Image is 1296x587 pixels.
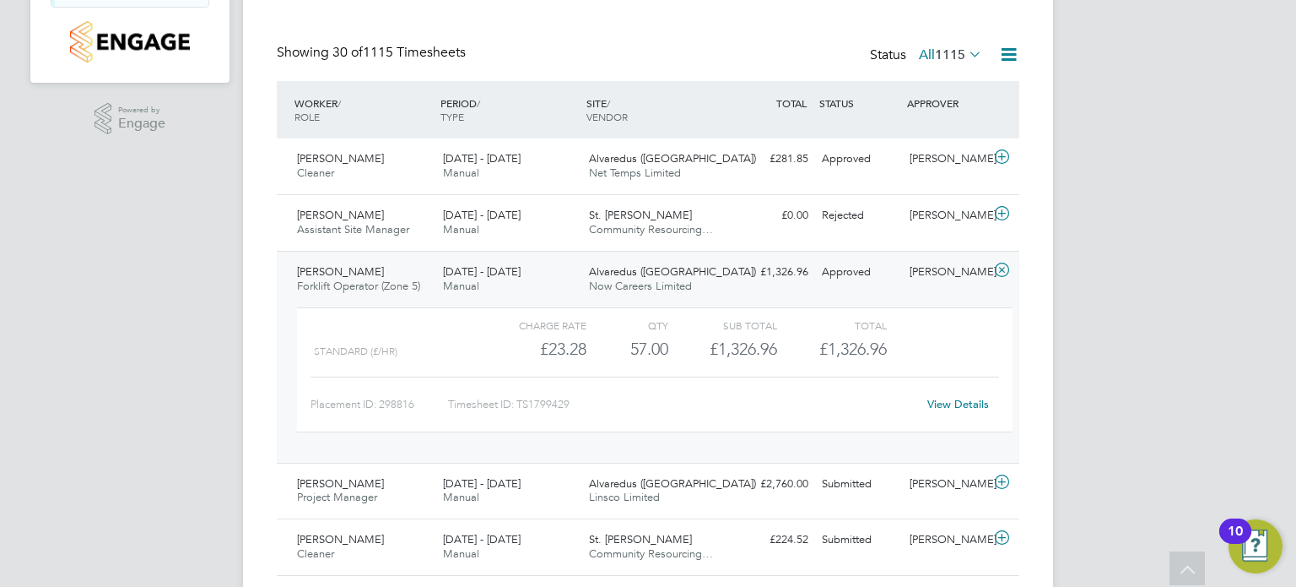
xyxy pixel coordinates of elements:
[582,88,728,132] div: SITE
[919,46,982,63] label: All
[727,258,815,286] div: £1,326.96
[294,110,320,123] span: ROLE
[727,470,815,498] div: £2,760.00
[314,345,397,357] span: Standard (£/HR)
[589,532,692,546] span: St. [PERSON_NAME]
[290,88,436,132] div: WORKER
[443,208,521,222] span: [DATE] - [DATE]
[589,208,692,222] span: St. [PERSON_NAME]
[297,151,384,166] span: [PERSON_NAME]
[277,44,469,62] div: Showing
[443,222,479,236] span: Manual
[478,315,586,335] div: Charge rate
[297,166,334,180] span: Cleaner
[903,258,991,286] div: [PERSON_NAME]
[815,145,903,173] div: Approved
[477,96,480,110] span: /
[586,315,668,335] div: QTY
[297,532,384,546] span: [PERSON_NAME]
[337,96,341,110] span: /
[589,166,681,180] span: Net Temps Limited
[443,279,479,293] span: Manual
[776,96,807,110] span: TOTAL
[815,202,903,230] div: Rejected
[607,96,610,110] span: /
[815,470,903,498] div: Submitted
[443,151,521,166] span: [DATE] - [DATE]
[589,151,756,166] span: Alvaredus ([GEOGRAPHIC_DATA])
[815,88,903,118] div: STATUS
[118,117,165,131] span: Engage
[903,145,991,173] div: [PERSON_NAME]
[903,202,991,230] div: [PERSON_NAME]
[297,490,377,504] span: Project Manager
[935,46,965,63] span: 1115
[727,202,815,230] div: £0.00
[443,476,521,491] span: [DATE] - [DATE]
[332,44,363,61] span: 30 of
[819,339,887,359] span: £1,326.96
[668,335,777,363] div: £1,326.96
[310,391,448,418] div: Placement ID: 298816
[297,222,409,236] span: Assistant Site Manager
[668,315,777,335] div: Sub Total
[436,88,582,132] div: PERIOD
[94,103,166,135] a: Powered byEngage
[297,208,384,222] span: [PERSON_NAME]
[589,222,713,236] span: Community Resourcing…
[903,470,991,498] div: [PERSON_NAME]
[443,166,479,180] span: Manual
[589,490,660,504] span: Linsco Limited
[727,526,815,554] div: £224.52
[815,526,903,554] div: Submitted
[51,21,209,63] a: Go to home page
[586,335,668,363] div: 57.00
[297,546,334,561] span: Cleaner
[440,110,464,123] span: TYPE
[443,490,479,504] span: Manual
[443,264,521,279] span: [DATE] - [DATE]
[815,258,903,286] div: Approved
[332,44,466,61] span: 1115 Timesheets
[586,110,628,123] span: VENDOR
[70,21,189,63] img: countryside-properties-logo-retina.png
[297,476,384,491] span: [PERSON_NAME]
[589,476,756,491] span: Alvaredus ([GEOGRAPHIC_DATA])
[1228,531,1243,553] div: 10
[1228,519,1282,573] button: Open Resource Center, 10 new notifications
[903,88,991,118] div: APPROVER
[297,279,420,293] span: Forklift Operator (Zone 5)
[903,526,991,554] div: [PERSON_NAME]
[589,279,692,293] span: Now Careers Limited
[443,532,521,546] span: [DATE] - [DATE]
[727,145,815,173] div: £281.85
[118,103,165,117] span: Powered by
[297,264,384,279] span: [PERSON_NAME]
[870,44,985,68] div: Status
[927,397,989,411] a: View Details
[589,546,713,561] span: Community Resourcing…
[777,315,886,335] div: Total
[448,391,916,418] div: Timesheet ID: TS1799429
[443,546,479,561] span: Manual
[589,264,756,279] span: Alvaredus ([GEOGRAPHIC_DATA])
[478,335,586,363] div: £23.28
